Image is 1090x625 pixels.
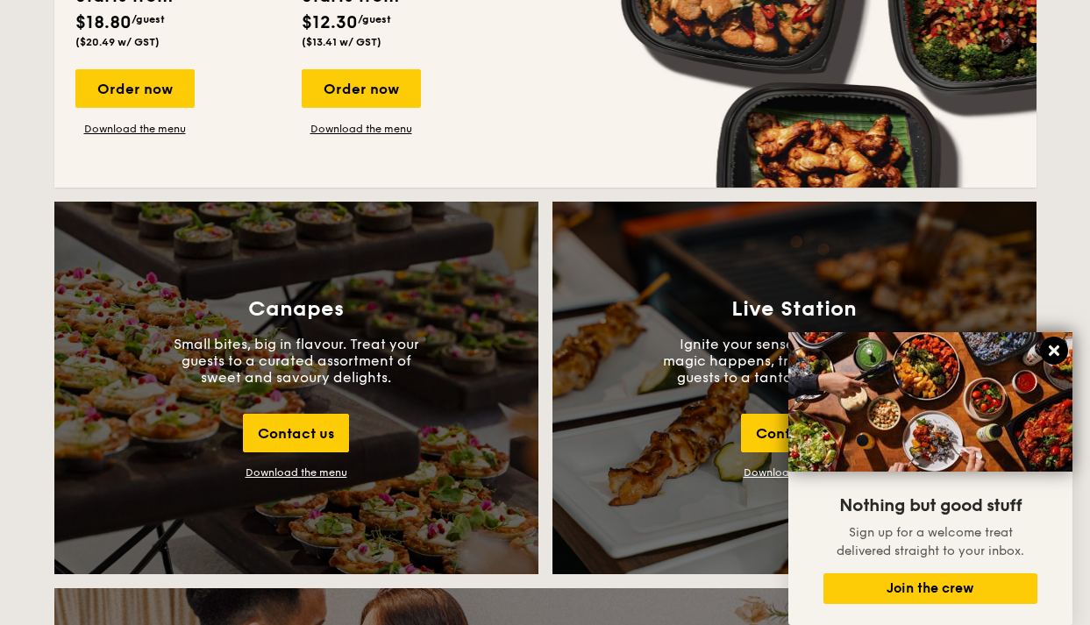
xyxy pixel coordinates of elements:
p: Small bites, big in flavour. Treat your guests to a curated assortment of sweet and savoury delig... [165,336,428,386]
button: Close [1040,337,1068,365]
button: Join the crew [823,573,1037,604]
a: Download the menu [302,122,421,136]
span: ($20.49 w/ GST) [75,36,160,48]
a: Download the menu [75,122,195,136]
div: Contact us [243,414,349,452]
h3: Canapes [248,297,344,322]
img: DSC07876-Edit02-Large.jpeg [788,332,1072,472]
span: /guest [132,13,165,25]
div: Contact us [741,414,847,452]
h3: Live Station [731,297,857,322]
a: Download the menu [744,466,845,479]
span: ($13.41 w/ GST) [302,36,381,48]
div: Order now [75,69,195,108]
span: $18.80 [75,12,132,33]
div: Download the menu [246,466,347,479]
p: Ignite your senses, where culinary magic happens, treating you and your guests to a tantalising e... [663,336,926,386]
span: $12.30 [302,12,358,33]
span: Nothing but good stuff [839,495,1022,516]
span: Sign up for a welcome treat delivered straight to your inbox. [837,525,1024,558]
div: Order now [302,69,421,108]
span: /guest [358,13,391,25]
